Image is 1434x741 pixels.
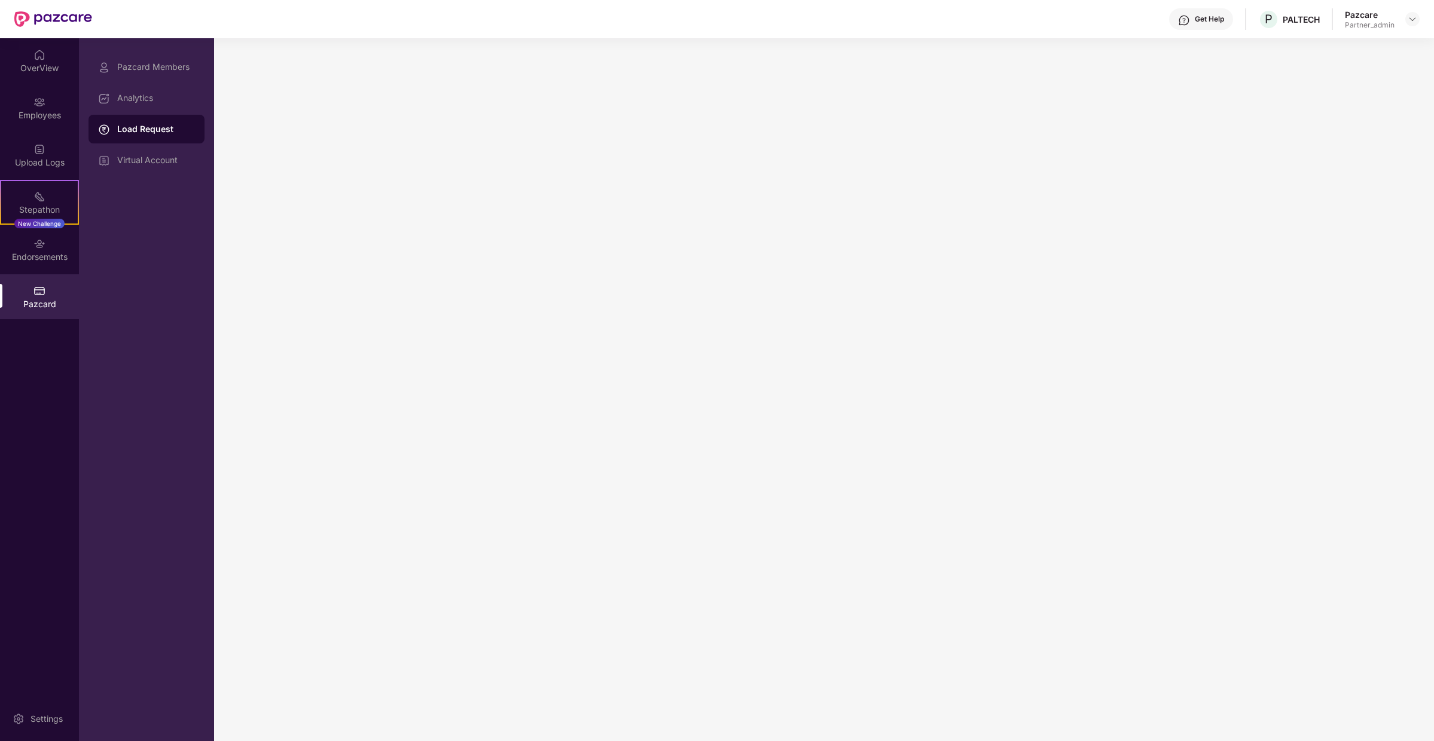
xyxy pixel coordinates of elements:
[14,219,65,228] div: New Challenge
[33,285,45,297] img: svg+xml;base64,PHN2ZyBpZD0iUGF6Y2FyZCIgeG1sbnM9Imh0dHA6Ly93d3cudzMub3JnLzIwMDAvc3ZnIiB3aWR0aD0iMj...
[98,93,110,105] img: svg+xml;base64,PHN2ZyBpZD0iRGFzaGJvYXJkIiB4bWxucz0iaHR0cDovL3d3dy53My5vcmcvMjAwMC9zdmciIHdpZHRoPS...
[33,143,45,155] img: svg+xml;base64,PHN2ZyBpZD0iVXBsb2FkX0xvZ3MiIGRhdGEtbmFtZT0iVXBsb2FkIExvZ3MiIHhtbG5zPSJodHRwOi8vd3...
[1345,20,1395,30] div: Partner_admin
[117,93,195,103] div: Analytics
[14,11,92,27] img: New Pazcare Logo
[13,713,25,725] img: svg+xml;base64,PHN2ZyBpZD0iU2V0dGluZy0yMHgyMCIgeG1sbnM9Imh0dHA6Ly93d3cudzMub3JnLzIwMDAvc3ZnIiB3aW...
[1178,14,1190,26] img: svg+xml;base64,PHN2ZyBpZD0iSGVscC0zMngzMiIgeG1sbnM9Imh0dHA6Ly93d3cudzMub3JnLzIwMDAvc3ZnIiB3aWR0aD...
[1195,14,1224,24] div: Get Help
[117,123,195,135] div: Load Request
[27,713,66,725] div: Settings
[117,155,195,165] div: Virtual Account
[1265,12,1273,26] span: P
[33,49,45,61] img: svg+xml;base64,PHN2ZyBpZD0iSG9tZSIgeG1sbnM9Imh0dHA6Ly93d3cudzMub3JnLzIwMDAvc3ZnIiB3aWR0aD0iMjAiIG...
[98,155,110,167] img: svg+xml;base64,PHN2ZyBpZD0iVmlydHVhbF9BY2NvdW50IiBkYXRhLW5hbWU9IlZpcnR1YWwgQWNjb3VudCIgeG1sbnM9Im...
[1283,14,1320,25] div: PALTECH
[1345,9,1395,20] div: Pazcare
[33,238,45,250] img: svg+xml;base64,PHN2ZyBpZD0iRW5kb3JzZW1lbnRzIiB4bWxucz0iaHR0cDovL3d3dy53My5vcmcvMjAwMC9zdmciIHdpZH...
[1408,14,1417,24] img: svg+xml;base64,PHN2ZyBpZD0iRHJvcGRvd24tMzJ4MzIiIHhtbG5zPSJodHRwOi8vd3d3LnczLm9yZy8yMDAwL3N2ZyIgd2...
[98,124,110,136] img: svg+xml;base64,PHN2ZyBpZD0iTG9hZF9SZXF1ZXN0IiBkYXRhLW5hbWU9IkxvYWQgUmVxdWVzdCIgeG1sbnM9Imh0dHA6Ly...
[117,62,195,72] div: Pazcard Members
[1,204,78,216] div: Stepathon
[98,62,110,74] img: svg+xml;base64,PHN2ZyBpZD0iUHJvZmlsZSIgeG1sbnM9Imh0dHA6Ly93d3cudzMub3JnLzIwMDAvc3ZnIiB3aWR0aD0iMj...
[33,96,45,108] img: svg+xml;base64,PHN2ZyBpZD0iRW1wbG95ZWVzIiB4bWxucz0iaHR0cDovL3d3dy53My5vcmcvMjAwMC9zdmciIHdpZHRoPS...
[33,191,45,203] img: svg+xml;base64,PHN2ZyB4bWxucz0iaHR0cDovL3d3dy53My5vcmcvMjAwMC9zdmciIHdpZHRoPSIyMSIgaGVpZ2h0PSIyMC...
